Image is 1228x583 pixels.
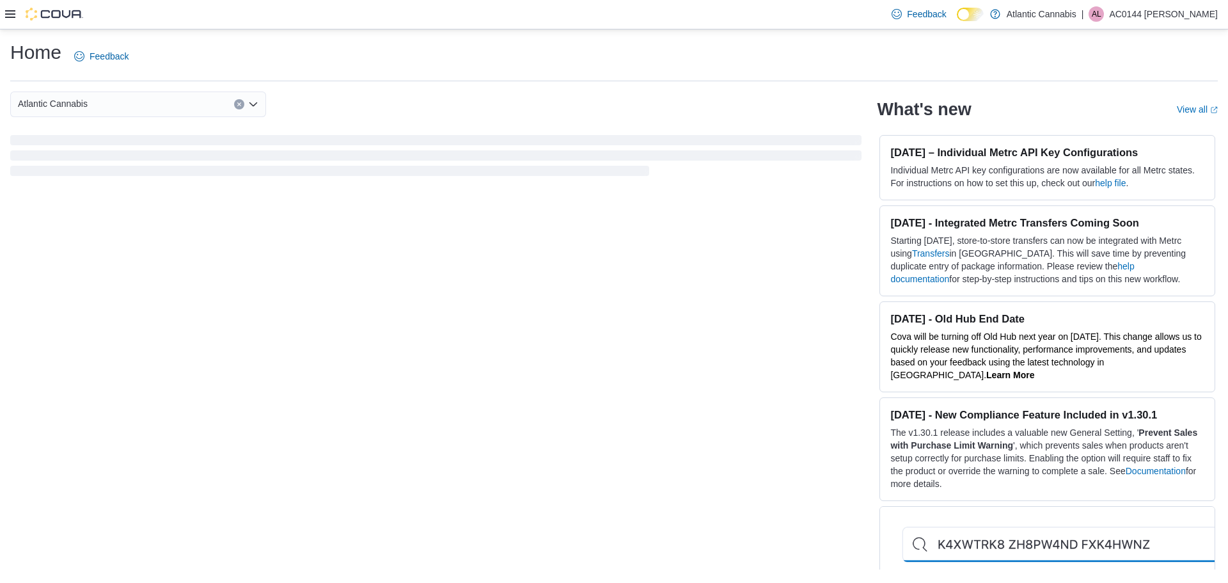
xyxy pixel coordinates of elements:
a: Documentation [1126,466,1186,476]
div: AC0144 Lawrenson Dennis [1089,6,1104,22]
p: | [1082,6,1084,22]
a: help file [1095,178,1126,188]
button: Clear input [234,99,244,109]
span: Feedback [90,50,129,63]
svg: External link [1210,106,1218,114]
p: The v1.30.1 release includes a valuable new General Setting, ' ', which prevents sales when produ... [890,426,1204,490]
span: Cova will be turning off Old Hub next year on [DATE]. This change allows us to quickly release ne... [890,331,1201,380]
span: Loading [10,138,862,179]
span: Dark Mode [957,21,957,22]
a: Learn More [986,370,1034,380]
h1: Home [10,40,61,65]
span: Atlantic Cannabis [18,96,88,111]
h3: [DATE] – Individual Metrc API Key Configurations [890,146,1204,159]
h3: [DATE] - New Compliance Feature Included in v1.30.1 [890,408,1204,421]
strong: Prevent Sales with Purchase Limit Warning [890,427,1197,451]
a: Transfers [912,248,950,259]
p: AC0144 [PERSON_NAME] [1109,6,1218,22]
input: Dark Mode [957,8,984,21]
h2: What's new [877,99,971,120]
h3: [DATE] - Integrated Metrc Transfers Coming Soon [890,216,1204,229]
span: AL [1092,6,1101,22]
p: Atlantic Cannabis [1007,6,1076,22]
a: View allExternal link [1177,104,1218,115]
span: Feedback [907,8,946,20]
a: help documentation [890,261,1134,284]
p: Starting [DATE], store-to-store transfers can now be integrated with Metrc using in [GEOGRAPHIC_D... [890,234,1204,285]
h3: [DATE] - Old Hub End Date [890,312,1204,325]
p: Individual Metrc API key configurations are now available for all Metrc states. For instructions ... [890,164,1204,189]
button: Open list of options [248,99,258,109]
a: Feedback [69,44,134,69]
img: Cova [26,8,83,20]
a: Feedback [886,1,951,27]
